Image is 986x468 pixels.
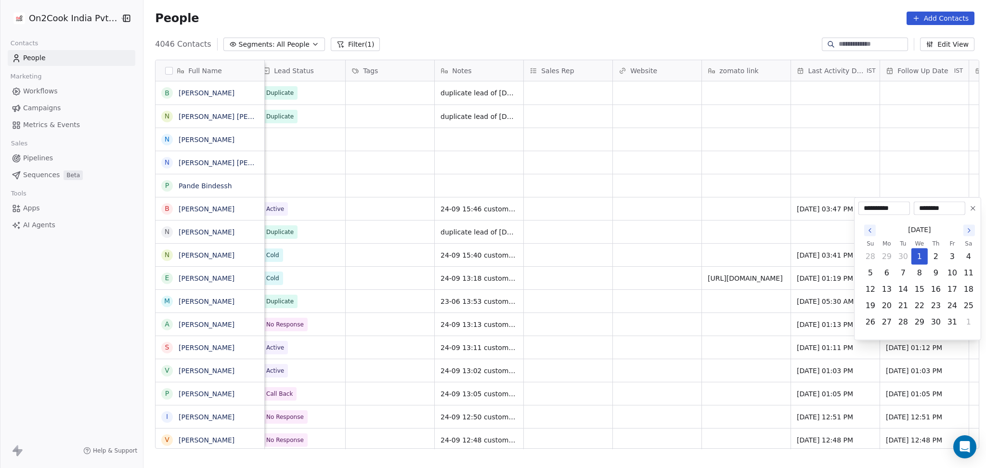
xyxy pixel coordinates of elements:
[895,239,911,248] th: Tuesday
[895,314,911,330] button: Tuesday, October 28th, 2025
[961,249,976,264] button: Saturday, October 4th, 2025
[928,298,944,313] button: Thursday, October 23rd, 2025
[863,282,878,297] button: Sunday, October 12th, 2025
[928,314,944,330] button: Thursday, October 30th, 2025
[945,314,960,330] button: Friday, October 31st, 2025
[944,239,960,248] th: Friday
[863,298,878,313] button: Sunday, October 19th, 2025
[961,298,976,313] button: Saturday, October 25th, 2025
[895,265,911,281] button: Tuesday, October 7th, 2025
[864,225,876,236] button: Go to the Previous Month
[862,239,879,248] th: Sunday
[879,298,895,313] button: Monday, October 20th, 2025
[879,239,895,248] th: Monday
[912,314,927,330] button: Wednesday, October 29th, 2025
[879,314,895,330] button: Monday, October 27th, 2025
[863,265,878,281] button: Sunday, October 5th, 2025
[863,314,878,330] button: Sunday, October 26th, 2025
[912,265,927,281] button: Wednesday, October 8th, 2025
[879,265,895,281] button: Monday, October 6th, 2025
[928,249,944,264] button: Thursday, October 2nd, 2025
[879,282,895,297] button: Monday, October 13th, 2025
[928,282,944,297] button: Thursday, October 16th, 2025
[961,282,976,297] button: Saturday, October 18th, 2025
[895,249,911,264] button: Tuesday, September 30th, 2025
[912,298,927,313] button: Wednesday, October 22nd, 2025
[912,249,927,264] button: Wednesday, October 1st, 2025, selected
[960,239,977,248] th: Saturday
[961,314,976,330] button: Saturday, November 1st, 2025
[912,282,927,297] button: Wednesday, October 15th, 2025
[945,298,960,313] button: Friday, October 24th, 2025
[908,225,931,235] span: [DATE]
[895,282,911,297] button: Tuesday, October 14th, 2025
[963,225,975,236] button: Go to the Next Month
[911,239,928,248] th: Wednesday
[945,282,960,297] button: Friday, October 17th, 2025
[928,265,944,281] button: Thursday, October 9th, 2025
[945,265,960,281] button: Friday, October 10th, 2025
[862,239,977,330] table: October 2025
[895,298,911,313] button: Tuesday, October 21st, 2025
[863,249,878,264] button: Sunday, September 28th, 2025
[945,249,960,264] button: Friday, October 3rd, 2025
[928,239,944,248] th: Thursday
[961,265,976,281] button: Saturday, October 11th, 2025
[879,249,895,264] button: Monday, September 29th, 2025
